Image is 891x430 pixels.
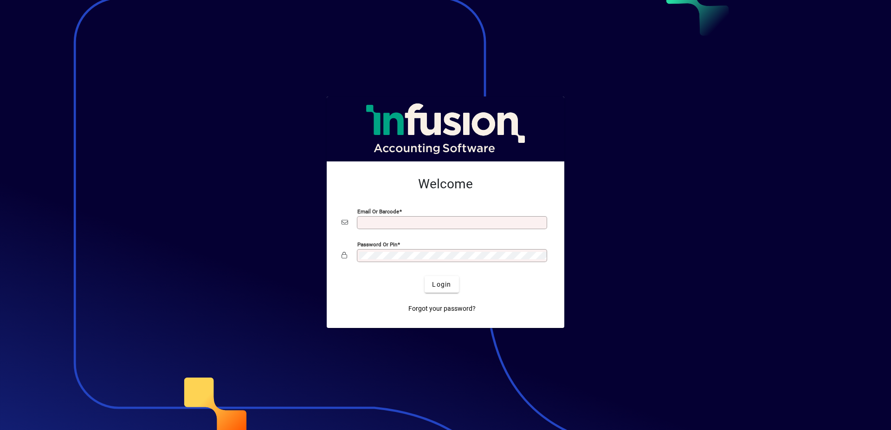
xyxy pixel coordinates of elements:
[425,276,458,293] button: Login
[408,304,476,314] span: Forgot your password?
[432,280,451,289] span: Login
[405,300,479,317] a: Forgot your password?
[342,176,549,192] h2: Welcome
[357,208,399,215] mat-label: Email or Barcode
[357,241,397,248] mat-label: Password or Pin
